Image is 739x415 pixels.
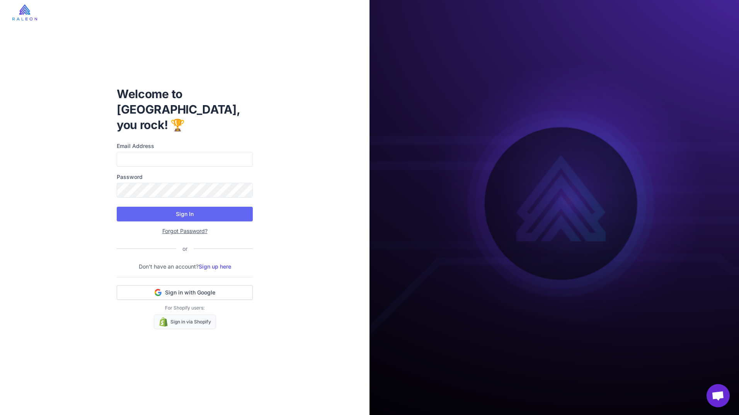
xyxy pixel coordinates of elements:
[154,315,216,329] a: Sign in via Shopify
[117,142,253,150] label: Email Address
[199,263,231,270] a: Sign up here
[117,173,253,181] label: Password
[117,285,253,300] button: Sign in with Google
[165,289,215,296] span: Sign in with Google
[176,245,194,253] div: or
[117,86,253,133] h1: Welcome to [GEOGRAPHIC_DATA], you rock! 🏆
[12,4,37,20] img: raleon-logo-whitebg.9aac0268.jpg
[162,228,208,234] a: Forgot Password?
[117,304,253,311] p: For Shopify users:
[117,262,253,271] p: Don't have an account?
[117,207,253,221] button: Sign In
[707,384,730,407] a: Ouvrir le chat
